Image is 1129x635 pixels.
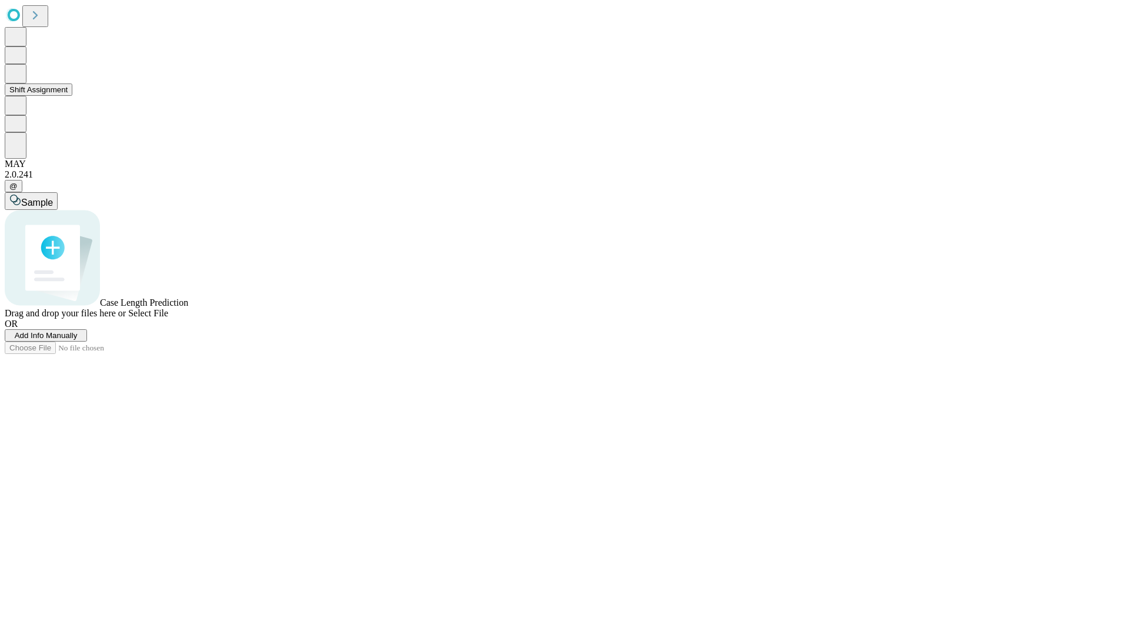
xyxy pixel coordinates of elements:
[5,83,72,96] button: Shift Assignment
[9,182,18,190] span: @
[5,159,1124,169] div: MAY
[21,198,53,208] span: Sample
[100,298,188,308] span: Case Length Prediction
[5,319,18,329] span: OR
[5,192,58,210] button: Sample
[5,329,87,342] button: Add Info Manually
[5,308,126,318] span: Drag and drop your files here or
[15,331,78,340] span: Add Info Manually
[5,169,1124,180] div: 2.0.241
[5,180,22,192] button: @
[128,308,168,318] span: Select File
